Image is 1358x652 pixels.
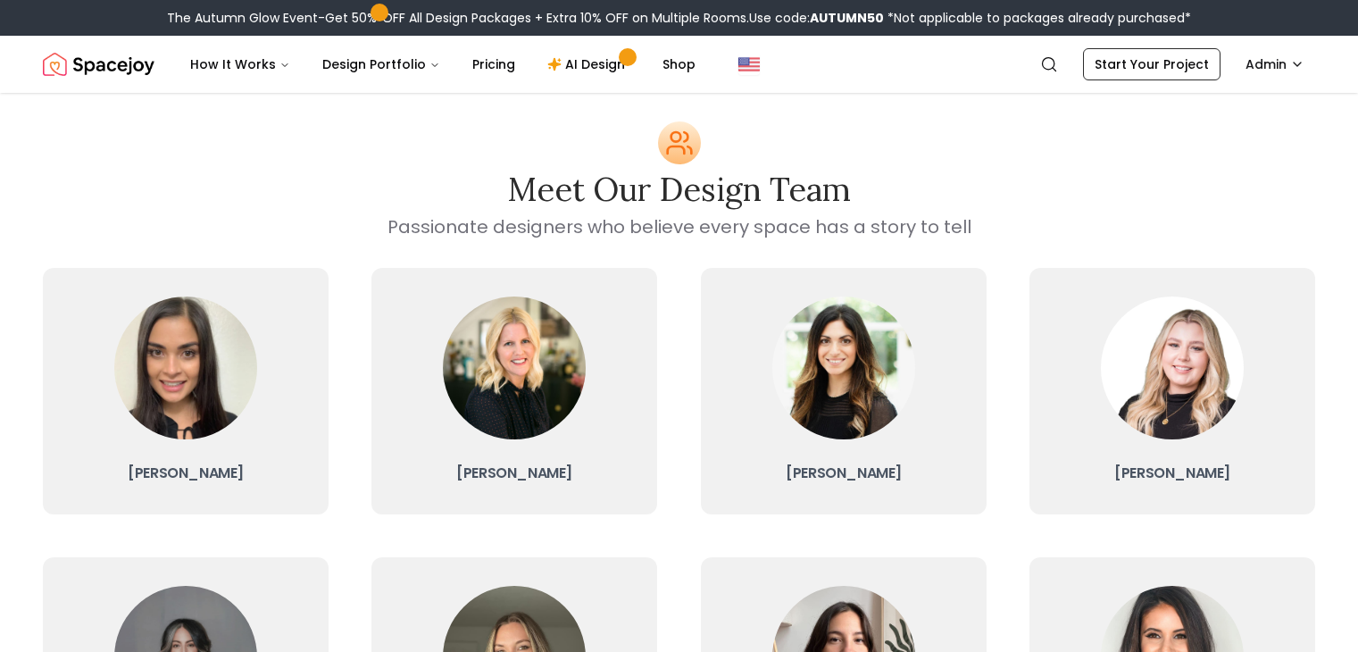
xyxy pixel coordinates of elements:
h3: [PERSON_NAME] [386,461,643,486]
span: *Not applicable to packages already purchased* [884,9,1191,27]
h3: [PERSON_NAME] [715,461,972,486]
a: AI Design [533,46,645,82]
span: Use code: [749,9,884,27]
a: Christina[PERSON_NAME] [701,268,987,514]
a: Shop [648,46,710,82]
div: The Autumn Glow Event-Get 50% OFF All Design Packages + Extra 10% OFF on Multiple Rooms. [167,9,1191,27]
nav: Global [43,36,1315,93]
h3: [PERSON_NAME] [1044,461,1301,486]
button: How It Works [176,46,304,82]
p: Passionate designers who believe every space has a story to tell [165,214,1194,239]
img: United States [738,54,760,75]
img: Christina [772,297,915,439]
button: Design Portfolio [308,46,454,82]
b: AUTUMN50 [810,9,884,27]
img: Hannah [1101,297,1244,439]
a: Start Your Project [1083,48,1221,80]
a: Pricing [458,46,529,82]
img: Spacejoy Logo [43,46,154,82]
h2: Meet our Design Team [43,171,1315,207]
a: Tina[PERSON_NAME] [371,268,657,514]
a: Ellysia[PERSON_NAME] [43,268,329,514]
img: Tina [443,297,586,439]
a: Hannah[PERSON_NAME] [1029,268,1315,514]
h3: [PERSON_NAME] [57,461,314,486]
nav: Main [176,46,710,82]
a: Spacejoy [43,46,154,82]
button: Admin [1235,48,1315,80]
img: Ellysia [114,297,257,439]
